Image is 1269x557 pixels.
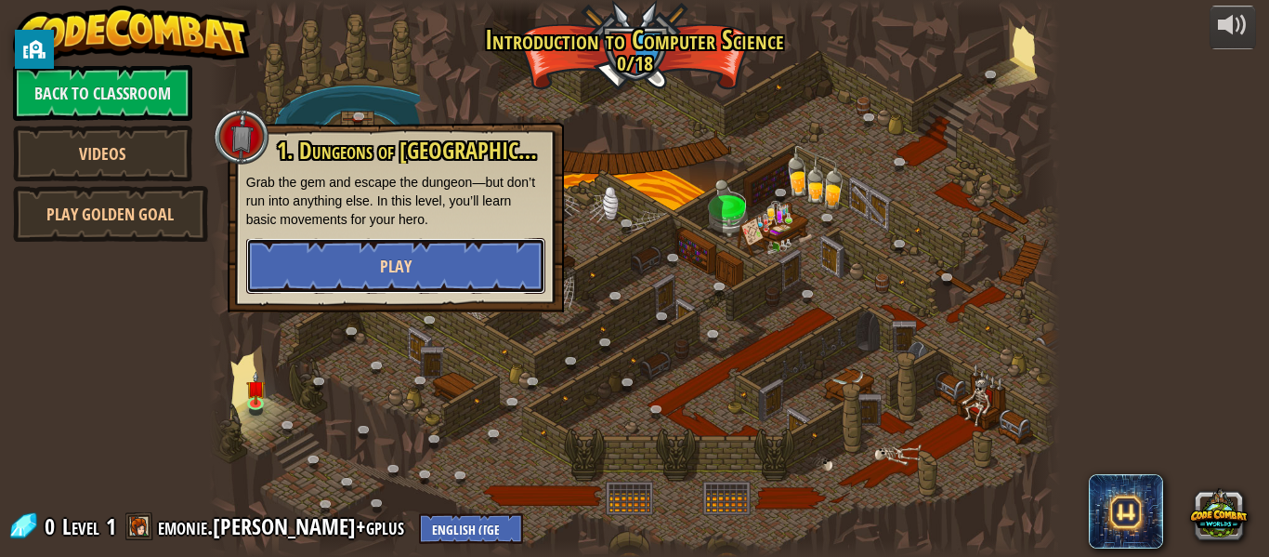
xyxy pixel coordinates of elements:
[45,511,60,541] span: 0
[380,255,412,278] span: Play
[13,126,192,181] a: Videos
[62,511,99,542] span: Level
[246,238,545,294] button: Play
[15,30,54,69] button: privacy banner
[13,6,251,61] img: CodeCombat - Learn how to code by playing a game
[277,135,579,166] span: 1. Dungeons of [GEOGRAPHIC_DATA]
[13,186,208,242] a: Play Golden Goal
[106,511,116,541] span: 1
[246,173,545,229] p: Grab the gem and escape the dungeon—but don’t run into anything else. In this level, you’ll learn...
[246,371,266,404] img: level-banner-unstarted.png
[13,65,192,121] a: Back to Classroom
[158,511,410,541] a: emonie.[PERSON_NAME]+gplus
[1210,6,1256,49] button: Adjust volume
